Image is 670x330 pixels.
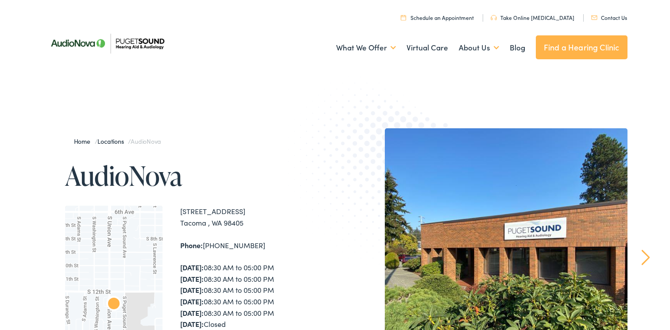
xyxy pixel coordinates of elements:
[536,35,627,59] a: Find a Hearing Clinic
[401,15,406,20] img: utility icon
[100,291,128,319] div: AudioNova
[180,262,204,272] strong: [DATE]:
[336,31,396,64] a: What We Offer
[591,14,627,21] a: Contact Us
[180,296,204,306] strong: [DATE]:
[591,15,597,20] img: utility icon
[180,206,335,228] div: [STREET_ADDRESS] Tacoma , WA 98405
[180,319,204,329] strong: [DATE]:
[641,249,650,265] a: Next
[491,15,497,20] img: utility icon
[74,137,95,146] a: Home
[180,308,204,318] strong: [DATE]:
[401,14,474,21] a: Schedule an Appointment
[65,161,335,190] h1: AudioNova
[180,274,204,284] strong: [DATE]:
[131,137,161,146] span: AudioNova
[180,240,203,250] strong: Phone:
[74,137,161,146] span: / /
[491,14,574,21] a: Take Online [MEDICAL_DATA]
[97,137,128,146] a: Locations
[459,31,499,64] a: About Us
[180,285,204,295] strong: [DATE]:
[180,240,335,251] div: [PHONE_NUMBER]
[510,31,525,64] a: Blog
[407,31,448,64] a: Virtual Care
